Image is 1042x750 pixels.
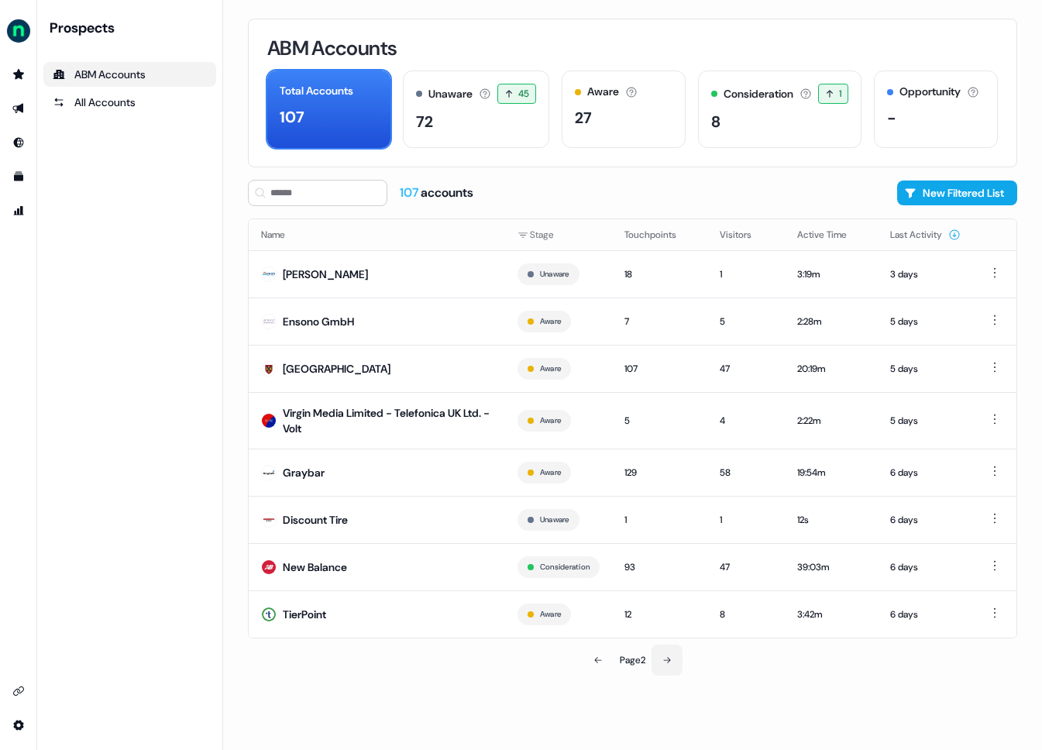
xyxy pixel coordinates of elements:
div: Opportunity [899,84,961,100]
div: 5 [624,413,695,428]
div: Aware [587,84,619,100]
div: Ensono GmbH [283,314,354,329]
span: 107 [400,184,421,201]
div: 20:19m [797,361,865,377]
span: 45 [518,86,530,101]
a: Go to templates [6,164,31,189]
div: 6 days [890,512,961,528]
div: 18 [624,267,695,282]
a: Go to integrations [6,713,31,738]
a: Go to integrations [6,679,31,704]
div: 58 [720,465,772,480]
div: 4 [720,413,772,428]
div: 5 [720,314,772,329]
a: All accounts [43,90,216,115]
div: accounts [400,184,473,201]
div: Page 2 [620,652,645,668]
button: Touchpoints [624,221,695,249]
div: 1 [720,267,772,282]
div: Unaware [428,86,473,102]
div: Total Accounts [280,83,353,99]
div: 2:28m [797,314,865,329]
th: Name [249,219,505,250]
div: 6 days [890,607,961,622]
div: 12s [797,512,865,528]
button: Last Activity [890,221,961,249]
div: 3:42m [797,607,865,622]
button: Aware [540,607,561,621]
div: 27 [575,106,592,129]
div: Consideration [724,86,793,102]
a: ABM Accounts [43,62,216,87]
button: Aware [540,362,561,376]
button: Unaware [540,513,569,527]
span: 1 [839,86,841,101]
div: 8 [711,110,720,133]
div: 5 days [890,314,961,329]
div: 1 [720,512,772,528]
div: Stage [518,227,600,243]
div: Discount Tire [283,512,348,528]
div: 93 [624,559,695,575]
div: 12 [624,607,695,622]
button: Consideration [540,560,590,574]
div: TierPoint [283,607,326,622]
h3: ABM Accounts [267,38,397,58]
div: 129 [624,465,695,480]
a: Go to attribution [6,198,31,223]
button: Aware [540,466,561,480]
button: Aware [540,315,561,329]
button: Unaware [540,267,569,281]
div: Prospects [50,19,216,37]
div: 47 [720,559,772,575]
div: 19:54m [797,465,865,480]
a: Go to prospects [6,62,31,87]
div: 8 [720,607,772,622]
div: All Accounts [53,95,207,110]
div: 47 [720,361,772,377]
button: Active Time [797,221,865,249]
div: - [887,106,896,129]
div: 3 days [890,267,961,282]
div: [GEOGRAPHIC_DATA] [283,361,390,377]
div: New Balance [283,559,347,575]
div: [PERSON_NAME] [283,267,368,282]
div: 5 days [890,361,961,377]
button: Aware [540,414,561,428]
div: 6 days [890,559,961,575]
div: 39:03m [797,559,865,575]
div: ABM Accounts [53,67,207,82]
div: 7 [624,314,695,329]
button: New Filtered List [897,181,1017,205]
a: Go to outbound experience [6,96,31,121]
button: Visitors [720,221,770,249]
div: 2:22m [797,413,865,428]
div: 3:19m [797,267,865,282]
div: Virgin Media Limited - Telefonica UK Ltd. - Volt [283,405,493,436]
a: Go to Inbound [6,130,31,155]
div: 107 [624,361,695,377]
div: 1 [624,512,695,528]
div: 72 [416,110,433,133]
div: 6 days [890,465,961,480]
div: Graybar [283,465,325,480]
div: 5 days [890,413,961,428]
div: 107 [280,105,304,129]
